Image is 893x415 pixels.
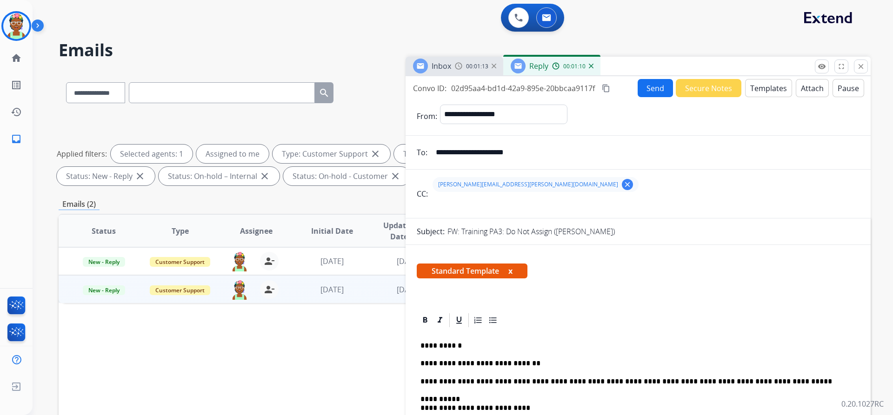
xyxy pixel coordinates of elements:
[451,83,595,93] span: 02d95aa4-bd1d-42a9-895e-20bbcaa9117f
[745,79,792,97] button: Templates
[413,83,446,94] p: Convo ID:
[311,225,353,237] span: Initial Date
[259,171,270,182] mat-icon: close
[240,225,273,237] span: Assignee
[196,145,269,163] div: Assigned to me
[264,284,275,295] mat-icon: person_remove
[432,61,451,71] span: Inbox
[417,226,445,237] p: Subject:
[159,167,280,185] div: Status: On-hold – Internal
[370,148,381,159] mat-icon: close
[134,171,146,182] mat-icon: close
[230,252,249,271] img: agent-avatar
[837,62,846,71] mat-icon: fullscreen
[417,147,427,158] p: To:
[83,257,125,267] span: New - Reply
[230,280,249,300] img: agent-avatar
[796,79,829,97] button: Attach
[638,79,673,97] button: Send
[320,284,344,295] span: [DATE]
[59,198,100,210] p: Emails (2)
[508,265,513,277] button: x
[57,167,155,185] div: Status: New - Reply
[11,79,22,91] mat-icon: list_alt
[563,63,586,70] span: 00:01:10
[857,62,865,71] mat-icon: close
[433,313,447,327] div: Italic
[438,181,618,188] span: [PERSON_NAME][EMAIL_ADDRESS][PERSON_NAME][DOMAIN_NAME]
[394,145,516,163] div: Type: Shipping Protection
[172,225,189,237] span: Type
[818,62,826,71] mat-icon: remove_red_eye
[57,148,107,159] p: Applied filters:
[418,313,432,327] div: Bold
[273,145,390,163] div: Type: Customer Support
[486,313,500,327] div: Bullet List
[319,87,330,99] mat-icon: search
[320,256,344,266] span: [DATE]
[83,285,125,295] span: New - Reply
[602,84,610,92] mat-icon: content_copy
[150,285,210,295] span: Customer Support
[417,188,428,199] p: CC:
[466,63,488,70] span: 00:01:13
[59,41,871,59] h2: Emails
[529,61,548,71] span: Reply
[390,171,401,182] mat-icon: close
[11,53,22,64] mat-icon: home
[623,180,632,189] mat-icon: clear
[447,226,615,237] p: FW: Training PA3: Do Not Assign ([PERSON_NAME])
[452,313,466,327] div: Underline
[283,167,410,185] div: Status: On-hold - Customer
[841,398,884,409] p: 0.20.1027RC
[417,263,527,278] span: Standard Template
[111,145,193,163] div: Selected agents: 1
[378,220,420,242] span: Updated Date
[471,313,485,327] div: Ordered List
[11,106,22,118] mat-icon: history
[417,111,437,122] p: From:
[3,13,29,39] img: avatar
[833,79,864,97] button: Pause
[397,256,420,266] span: [DATE]
[11,133,22,145] mat-icon: inbox
[676,79,741,97] button: Secure Notes
[150,257,210,267] span: Customer Support
[264,256,275,267] mat-icon: person_remove
[92,225,116,237] span: Status
[397,284,420,295] span: [DATE]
